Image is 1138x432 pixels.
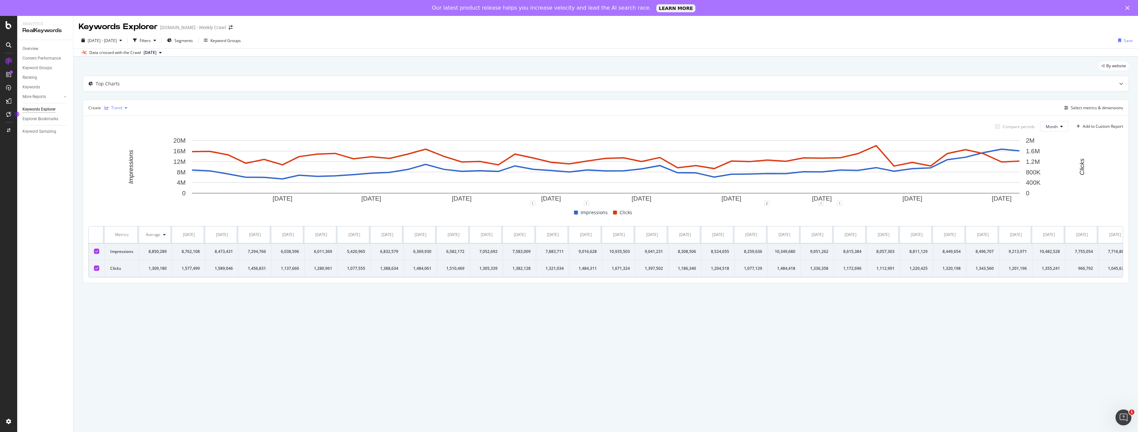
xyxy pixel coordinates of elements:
[22,55,61,62] div: Content Performance
[105,260,139,277] td: Clicks
[1071,265,1093,271] div: 966,792
[1026,190,1029,197] text: 0
[1026,148,1040,155] text: 1.6M
[1043,232,1055,238] div: [DATE]
[442,249,464,255] div: 6,582,172
[608,249,630,255] div: 10,935,503
[580,232,592,238] div: [DATE]
[211,265,233,271] div: 1,589,046
[679,232,691,238] div: [DATE]
[381,232,393,238] div: [DATE]
[1125,6,1132,10] div: Close
[1003,124,1035,129] div: Compare periods
[575,265,597,271] div: 1,484,311
[89,50,141,56] div: Data crossed with the Crawl
[811,232,823,238] div: [DATE]
[712,232,724,238] div: [DATE]
[160,24,226,31] div: [DOMAIN_NAME] - Weekly Crawl
[174,38,193,43] span: Segments
[127,150,134,184] text: Impressions
[632,195,651,202] text: [DATE]
[229,25,233,30] div: arrow-right-arrow-left
[656,4,696,12] a: LEARN MORE
[745,232,757,238] div: [DATE]
[872,249,895,255] div: 8,057,303
[542,265,564,271] div: 1,321,034
[343,265,365,271] div: 1,077,555
[146,232,160,238] div: Average
[273,195,292,202] text: [DATE]
[22,116,68,122] a: Explorer Bookmarks
[282,232,294,238] div: [DATE]
[1106,64,1126,68] span: By website
[144,50,156,56] span: 2025 Jul. 31st
[177,169,186,176] text: 8M
[581,209,608,216] span: Impressions
[1116,409,1131,425] iframe: Intercom live chat
[1038,249,1060,255] div: 10,482,528
[88,103,130,113] div: Create
[530,201,535,206] div: 1
[911,232,923,238] div: [DATE]
[1026,158,1040,165] text: 1.2M
[740,265,762,271] div: 1,077,129
[547,232,559,238] div: [DATE]
[145,265,167,271] div: 1,309,180
[608,265,630,271] div: 1,671,324
[584,201,589,206] div: 1
[1038,265,1060,271] div: 1,355,241
[244,249,266,255] div: 7,294,766
[1116,35,1133,46] button: Save
[22,116,58,122] div: Explorer Bookmarks
[415,232,426,238] div: [DATE]
[939,265,961,271] div: 1,320,198
[201,35,243,46] button: Keyword Groups
[348,232,360,238] div: [DATE]
[409,249,431,255] div: 6,369,930
[475,249,498,255] div: 7,052,692
[452,195,472,202] text: [DATE]
[1104,249,1126,255] div: 7,716,883
[845,232,856,238] div: [DATE]
[475,265,498,271] div: 1,305,339
[1046,124,1058,129] span: Month
[310,249,332,255] div: 6,011,369
[992,195,1012,202] text: [DATE]
[178,265,200,271] div: 1,577,499
[902,195,922,202] text: [DATE]
[773,265,795,271] div: 1,484,418
[818,201,824,206] div: 1
[1104,265,1126,271] div: 1,045,631
[641,265,663,271] div: 1,397,502
[22,93,62,100] a: More Reports
[977,232,989,238] div: [DATE]
[837,201,842,206] div: 1
[22,93,46,100] div: More Reports
[216,232,228,238] div: [DATE]
[343,249,365,255] div: 5,420,965
[22,55,68,62] a: Content Performance
[674,265,696,271] div: 1,186,340
[944,232,956,238] div: [DATE]
[806,249,828,255] div: 9,051,262
[173,158,186,165] text: 12M
[14,111,20,117] div: Tooltip anchor
[88,38,117,43] span: [DATE] - [DATE]
[111,106,122,110] div: Trend
[905,249,928,255] div: 8,811,129
[22,128,56,135] div: Keyword Sampling
[839,265,861,271] div: 1,172,696
[244,265,266,271] div: 1,456,831
[575,249,597,255] div: 9,016,628
[210,38,241,43] div: Keyword Groups
[514,232,526,238] div: [DATE]
[872,265,895,271] div: 1,112,901
[442,265,464,271] div: 1,510,469
[110,232,134,238] div: Metrics
[432,5,651,11] div: Our latest product release helps you increase velocity and lead the AI search race.
[641,249,663,255] div: 9,041,231
[674,249,696,255] div: 8,308,506
[361,195,381,202] text: [DATE]
[22,45,38,52] div: Overview
[620,209,632,216] span: Clicks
